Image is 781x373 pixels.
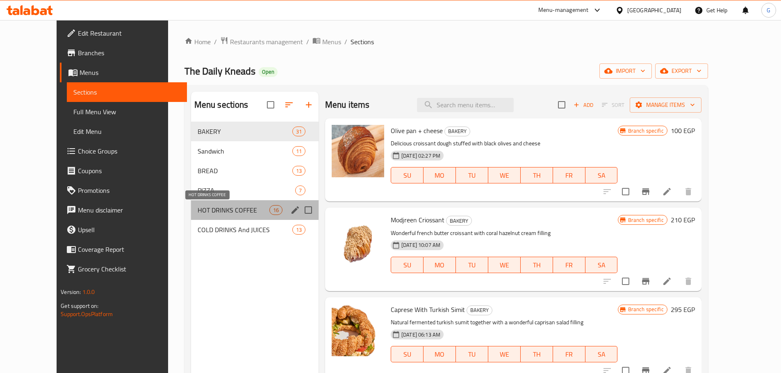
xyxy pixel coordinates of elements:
span: Select to update [617,183,634,200]
a: Upsell [60,220,187,240]
button: WE [488,257,521,273]
span: PIZZA [198,185,295,195]
span: SA [589,170,615,181]
span: HOT DRINKS COFFEE [198,205,269,215]
span: Add [572,100,594,110]
a: Coverage Report [60,240,187,259]
span: Version: [61,287,81,297]
span: Select to update [617,273,634,290]
span: [DATE] 10:07 AM [398,241,444,249]
span: Upsell [78,225,180,235]
button: MO [424,167,456,183]
img: Caprese With Turkish Simit [332,304,384,356]
a: Edit menu item [662,187,672,197]
button: SA [585,167,618,183]
span: Menus [80,68,180,77]
span: Select all sections [262,96,279,113]
a: Grocery Checklist [60,259,187,279]
button: Branch-specific-item [636,182,656,201]
span: Select section [553,96,570,113]
span: Choice Groups [78,146,180,156]
button: TU [456,257,488,273]
span: 16 [270,206,282,214]
a: Support.OpsPlatform [61,309,113,319]
span: Branches [78,48,180,58]
nav: breadcrumb [184,36,708,47]
li: / [344,37,347,47]
span: Full Menu View [73,107,180,117]
img: Modjreen Criossant [332,214,384,267]
span: 1.0.0 [82,287,95,297]
span: import [606,66,645,76]
div: items [292,146,305,156]
a: Branches [60,43,187,63]
h6: 100 EGP [671,125,695,136]
span: TU [459,259,485,271]
span: BAKERY [198,127,292,136]
div: items [292,166,305,176]
span: Grocery Checklist [78,264,180,274]
button: WE [488,346,521,362]
span: WE [492,348,517,360]
div: BAKERY [446,216,472,226]
a: Promotions [60,181,187,200]
span: Menus [322,37,341,47]
a: Sections [67,82,187,102]
button: FR [553,257,585,273]
div: [GEOGRAPHIC_DATA] [627,6,681,15]
a: Edit menu item [662,276,672,286]
span: SU [394,259,420,271]
div: BAKERY [444,127,470,136]
button: FR [553,167,585,183]
button: Add [570,99,597,111]
span: Edit Restaurant [78,28,180,38]
a: Full Menu View [67,102,187,122]
span: Open [259,68,278,75]
span: 13 [293,167,305,175]
button: SU [391,257,424,273]
a: Choice Groups [60,141,187,161]
button: delete [679,182,698,201]
span: G [767,6,770,15]
div: BAKERY31 [191,122,319,141]
span: SA [589,348,615,360]
button: MO [424,257,456,273]
h2: Menu items [325,99,370,111]
li: / [214,37,217,47]
span: Sections [73,87,180,97]
span: MO [427,348,453,360]
button: edit [289,204,301,216]
span: 13 [293,226,305,234]
span: TH [524,170,550,181]
span: TU [459,170,485,181]
a: Restaurants management [220,36,303,47]
span: BAKERY [445,127,470,136]
span: BAKERY [467,305,492,315]
a: Edit Restaurant [60,23,187,43]
a: Menus [312,36,341,47]
span: Branch specific [625,127,667,135]
div: COLD DRINKS And JUICES [198,225,292,235]
a: Menu disclaimer [60,200,187,220]
span: 31 [293,128,305,136]
button: import [599,63,652,79]
a: Coupons [60,161,187,181]
div: items [295,185,305,195]
span: BREAD [198,166,292,176]
button: WE [488,167,521,183]
button: export [655,63,708,79]
div: HOT DRINKS COFFEE16edit [191,200,319,220]
span: Select section first [597,99,630,111]
span: Menu disclaimer [78,205,180,215]
button: TH [521,257,553,273]
span: Edit Menu [73,127,180,136]
span: Sandwich [198,146,292,156]
button: SA [585,346,618,362]
span: 7 [296,187,305,194]
span: Coverage Report [78,244,180,254]
h2: Menu sections [194,99,248,111]
span: TH [524,259,550,271]
div: items [269,205,282,215]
